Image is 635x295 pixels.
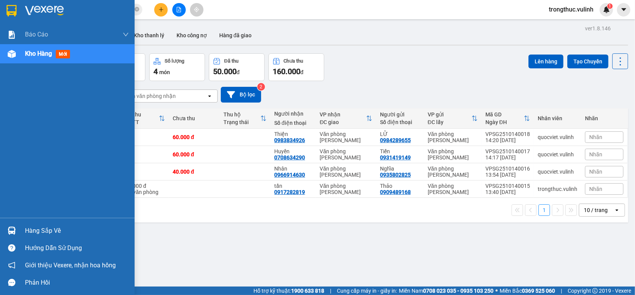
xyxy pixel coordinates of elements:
[320,166,372,178] div: Văn phòng [PERSON_NAME]
[284,58,303,64] div: Chưa thu
[125,189,165,195] div: Tại văn phòng
[257,83,265,91] sup: 2
[209,53,265,81] button: Đã thu50.000đ
[135,7,139,12] span: close-circle
[589,151,602,157] span: Nhãn
[8,279,15,286] span: message
[8,31,16,39] img: solution-icon
[485,183,530,189] div: VPSG2510140015
[253,287,324,295] span: Hỗ trợ kỹ thuật:
[128,26,170,45] button: Kho thanh lý
[380,154,411,161] div: 0931419149
[3,17,147,56] li: E11, Đường số 8, Khu dân cư Nông [GEOGRAPHIC_DATA], Kv.[GEOGRAPHIC_DATA], [GEOGRAPHIC_DATA]
[485,119,524,125] div: Ngày ĐH
[380,148,420,154] div: Tiến
[3,55,147,65] li: 1900 8181
[589,169,602,175] span: Nhãn
[125,183,165,189] div: 50.000 đ
[584,206,608,214] div: 10 / trang
[300,69,303,75] span: đ
[538,186,577,192] div: trongthuc.vulinh
[274,131,312,137] div: Thiện
[56,50,70,58] span: mới
[500,287,555,295] span: Miền Bắc
[220,108,270,129] th: Toggle SortBy
[291,288,324,294] strong: 1900 633 818
[274,137,305,143] div: 0983834926
[25,242,129,254] div: Hướng dẫn sử dụng
[173,115,216,121] div: Chưa thu
[274,111,312,117] div: Người nhận
[213,67,237,76] span: 50.000
[567,55,608,68] button: Tạo Chuyến
[589,134,602,140] span: Nhãn
[8,262,15,269] span: notification
[173,169,216,175] div: 40.000 đ
[320,119,366,125] div: ĐC giao
[25,30,48,39] span: Báo cáo
[607,3,613,9] sup: 1
[273,67,300,76] span: 160.000
[173,151,216,157] div: 60.000 đ
[485,154,530,161] div: 14:17 [DATE]
[25,277,129,288] div: Phản hồi
[135,6,139,13] span: close-circle
[399,287,493,295] span: Miền Nam
[25,50,52,57] span: Kho hàng
[123,92,176,100] div: Chọn văn phòng nhận
[3,3,42,42] img: logo.jpg
[485,111,524,118] div: Mã GD
[538,169,577,175] div: quocviet.vulinh
[428,166,478,178] div: Văn phòng [PERSON_NAME]
[123,31,129,38] span: down
[428,183,478,195] div: Văn phòng [PERSON_NAME]
[608,3,611,9] span: 1
[274,172,305,178] div: 0966914630
[274,148,312,154] div: Huyền
[173,134,216,140] div: 60.000 đ
[589,186,602,192] span: Nhãn
[274,189,305,195] div: 0917282819
[25,260,116,270] span: Giới thiệu Vexere, nhận hoa hồng
[125,111,159,118] div: Đã thu
[3,57,10,63] span: phone
[380,183,420,189] div: Thảo
[170,26,213,45] button: Kho công nợ
[428,111,472,118] div: VP gửi
[194,7,199,12] span: aim
[380,119,420,125] div: Số điện thoại
[274,120,312,126] div: Số điện thoại
[224,58,238,64] div: Đã thu
[603,6,610,13] img: icon-new-feature
[485,189,530,195] div: 13:40 [DATE]
[159,69,170,75] span: món
[428,148,478,161] div: Văn phòng [PERSON_NAME]
[485,148,530,154] div: VPSG2510140017
[538,204,550,216] button: 1
[485,131,530,137] div: VPSG2510140018
[44,18,50,25] span: environment
[176,7,182,12] span: file-add
[274,183,312,189] div: tấn
[485,172,530,178] div: 13:54 [DATE]
[320,131,372,143] div: Văn phòng [PERSON_NAME]
[316,108,376,129] th: Toggle SortBy
[172,3,186,17] button: file-add
[620,6,627,13] span: caret-down
[237,69,240,75] span: đ
[380,189,411,195] div: 0909489168
[423,288,493,294] strong: 0708 023 035 - 0935 103 250
[485,137,530,143] div: 14:20 [DATE]
[380,166,420,172] div: Nghĩa
[538,134,577,140] div: quocviet.vulinh
[320,183,372,195] div: Văn phòng [PERSON_NAME]
[617,3,630,17] button: caret-down
[165,58,184,64] div: Số lượng
[8,50,16,58] img: warehouse-icon
[522,288,555,294] strong: 0369 525 060
[561,287,562,295] span: |
[190,3,203,17] button: aim
[320,111,366,118] div: VP nhận
[8,244,15,252] span: question-circle
[380,131,420,137] div: LỮ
